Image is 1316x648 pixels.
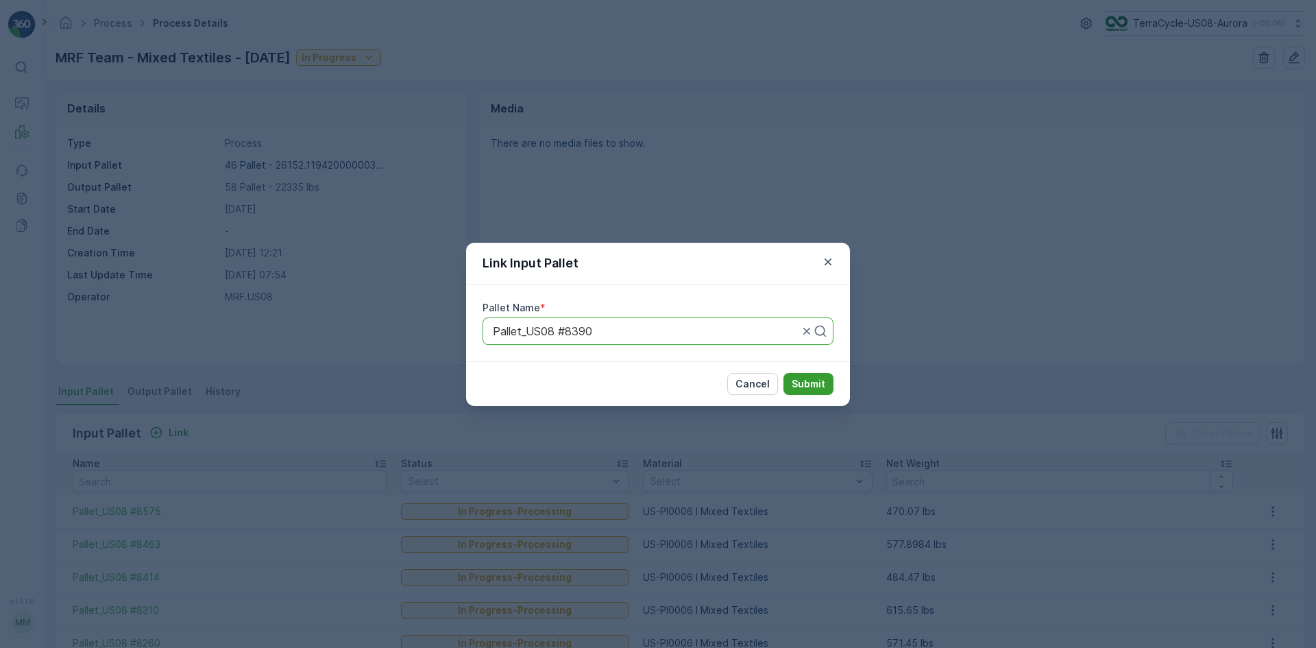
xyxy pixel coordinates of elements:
[483,302,540,313] label: Pallet Name
[792,377,825,391] p: Submit
[727,373,778,395] button: Cancel
[483,254,578,273] p: Link Input Pallet
[735,377,770,391] p: Cancel
[783,373,833,395] button: Submit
